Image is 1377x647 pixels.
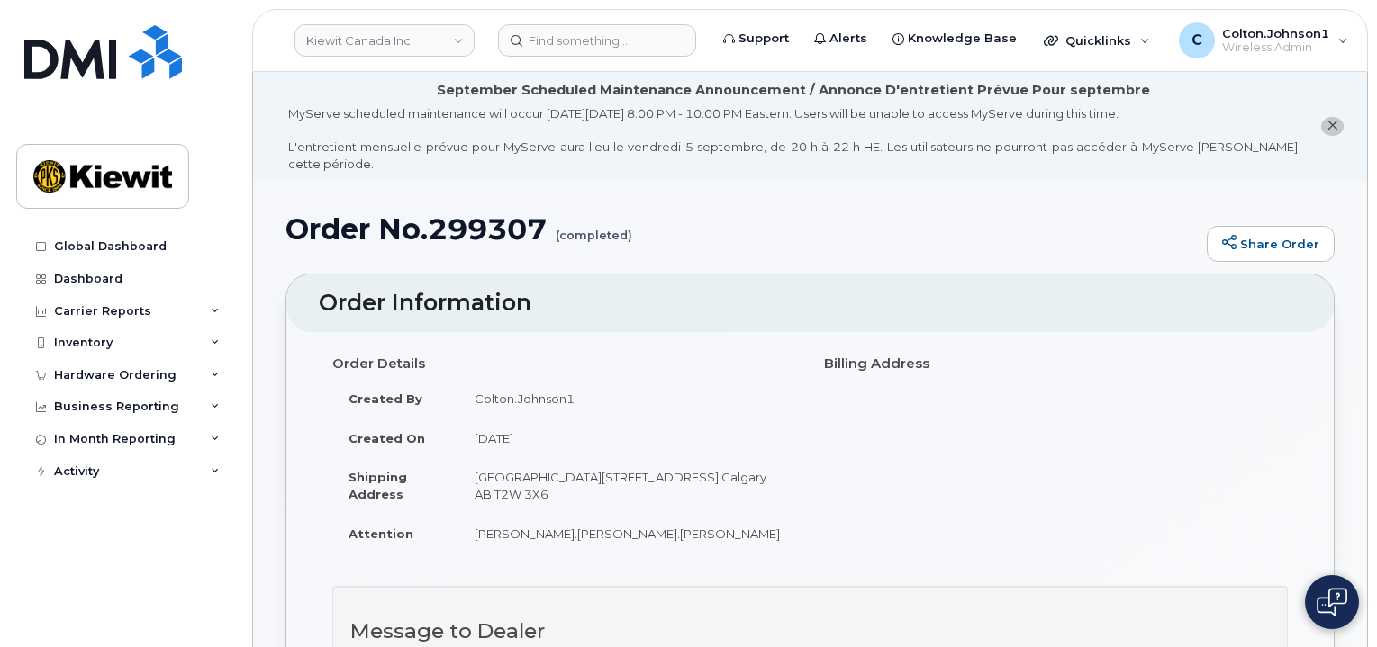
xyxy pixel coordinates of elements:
h1: Order No.299307 [285,213,1198,245]
button: close notification [1321,117,1344,136]
a: Share Order [1207,226,1335,262]
strong: Created By [349,391,422,406]
td: [GEOGRAPHIC_DATA][STREET_ADDRESS] Calgary AB T2W 3X6 [458,457,797,513]
div: September Scheduled Maintenance Announcement / Annonce D'entretient Prévue Pour septembre [437,81,1150,100]
small: (completed) [556,213,632,241]
td: Colton.Johnson1 [458,379,797,418]
strong: Attention [349,526,413,541]
h3: Message to Dealer [350,620,1270,643]
h4: Billing Address [824,356,1289,372]
div: MyServe scheduled maintenance will occur [DATE][DATE] 8:00 PM - 10:00 PM Eastern. Users will be u... [288,105,1298,172]
strong: Created On [349,431,425,445]
h2: Order Information [319,291,1301,316]
h4: Order Details [332,356,797,372]
td: [DATE] [458,418,797,458]
strong: Shipping Address [349,470,407,501]
td: [PERSON_NAME].[PERSON_NAME].[PERSON_NAME] [458,514,797,553]
img: Open chat [1317,588,1347,616]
